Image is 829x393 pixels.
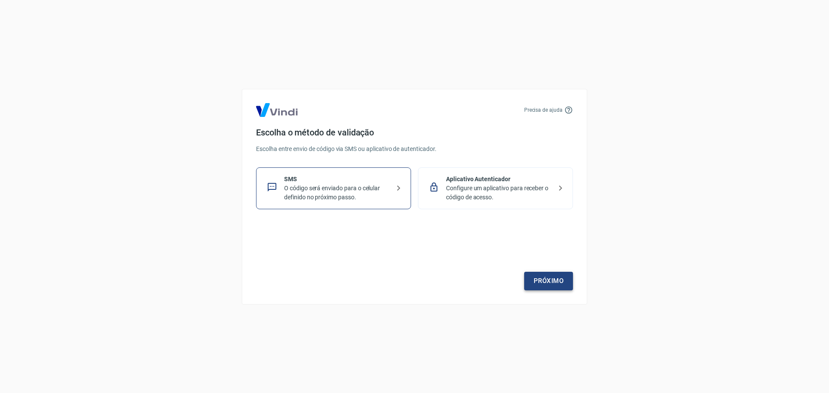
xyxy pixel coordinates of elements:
[446,175,552,184] p: Aplicativo Autenticador
[284,184,390,202] p: O código será enviado para o celular definido no próximo passo.
[256,127,573,138] h4: Escolha o método de validação
[284,175,390,184] p: SMS
[256,167,411,209] div: SMSO código será enviado para o celular definido no próximo passo.
[256,145,573,154] p: Escolha entre envio de código via SMS ou aplicativo de autenticador.
[524,272,573,290] a: Próximo
[446,184,552,202] p: Configure um aplicativo para receber o código de acesso.
[256,103,297,117] img: Logo Vind
[524,106,563,114] p: Precisa de ajuda
[418,167,573,209] div: Aplicativo AutenticadorConfigure um aplicativo para receber o código de acesso.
